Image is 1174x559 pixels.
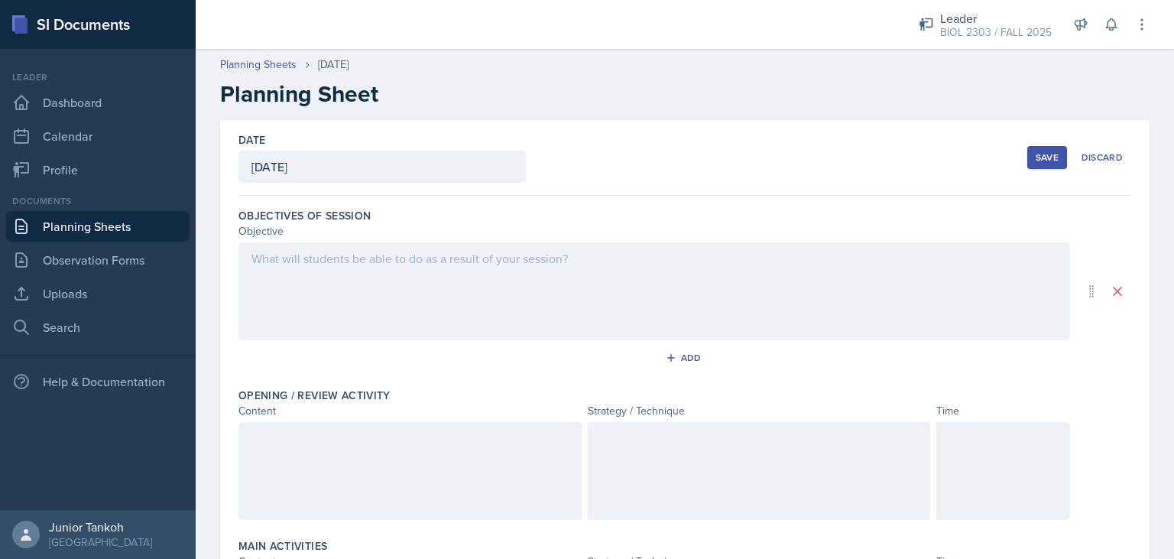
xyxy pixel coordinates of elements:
div: Strategy / Technique [588,403,931,419]
div: [GEOGRAPHIC_DATA] [49,535,152,550]
a: Observation Forms [6,245,190,275]
div: [DATE] [318,57,349,73]
a: Planning Sheets [220,57,297,73]
div: Leader [6,70,190,84]
h2: Planning Sheet [220,80,1150,108]
label: Main Activities [238,538,327,554]
div: Save [1036,151,1059,164]
label: Objectives of Session [238,208,371,223]
button: Add [660,346,710,369]
button: Discard [1073,146,1131,169]
div: Content [238,403,582,419]
button: Save [1027,146,1067,169]
div: Help & Documentation [6,366,190,397]
div: Leader [940,9,1052,28]
a: Planning Sheets [6,211,190,242]
div: Objective [238,223,1070,239]
div: Discard [1082,151,1123,164]
a: Dashboard [6,87,190,118]
div: BIOL 2303 / FALL 2025 [940,24,1052,41]
a: Profile [6,154,190,185]
label: Opening / Review Activity [238,388,391,403]
a: Search [6,312,190,343]
div: Junior Tankoh [49,519,152,535]
label: Date [238,132,265,148]
div: Documents [6,194,190,208]
a: Uploads [6,278,190,309]
div: Add [669,352,702,364]
div: Time [936,403,1070,419]
a: Calendar [6,121,190,151]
